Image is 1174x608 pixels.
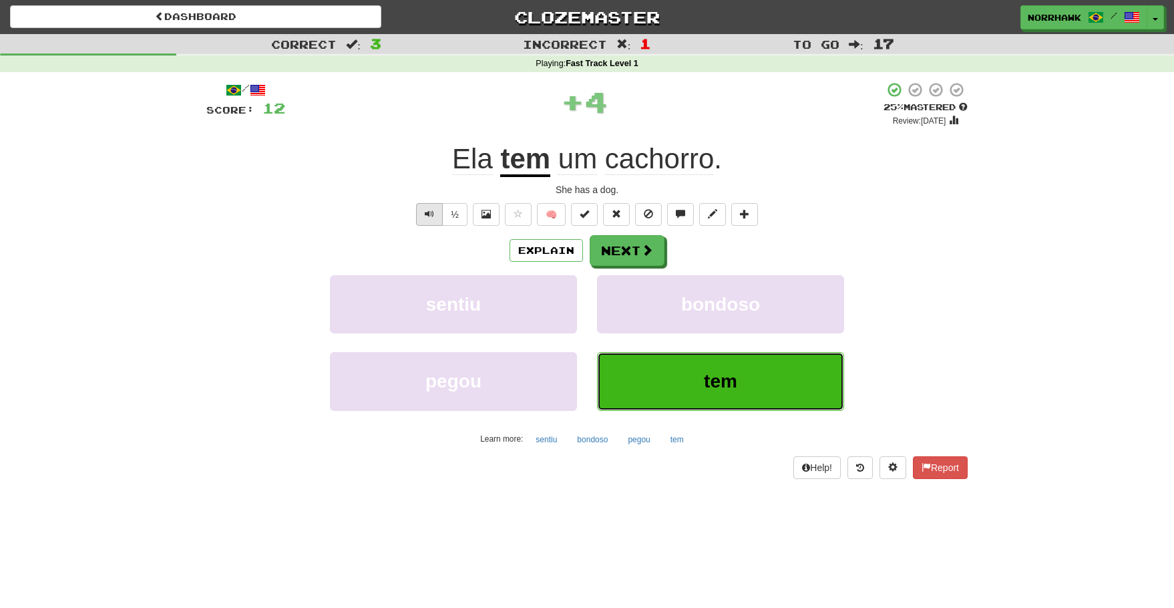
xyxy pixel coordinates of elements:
[528,430,564,450] button: sentiu
[640,35,651,51] span: 1
[480,434,523,444] small: Learn more:
[1028,11,1081,23] span: norrhawk
[206,104,254,116] span: Score:
[370,35,381,51] span: 3
[704,371,737,392] span: tem
[849,39,863,50] span: :
[635,203,662,226] button: Ignore sentence (alt+i)
[584,85,608,118] span: 4
[500,143,550,177] u: tem
[605,143,714,175] span: cachorro
[271,37,337,51] span: Correct
[873,35,894,51] span: 17
[1020,5,1147,29] a: norrhawk /
[847,456,873,479] button: Round history (alt+y)
[262,100,285,116] span: 12
[473,203,500,226] button: Show image (alt+x)
[206,183,968,196] div: She has a dog.
[346,39,361,50] span: :
[571,203,598,226] button: Set this sentence to 100% Mastered (alt+m)
[597,275,844,333] button: bondoso
[1111,11,1117,20] span: /
[523,37,607,51] span: Incorrect
[416,203,443,226] button: Play sentence audio (ctl+space)
[681,294,760,315] span: bondoso
[425,371,481,392] span: pegou
[206,82,285,98] div: /
[603,203,630,226] button: Reset to 0% Mastered (alt+r)
[561,82,584,122] span: +
[550,143,722,175] span: .
[620,430,657,450] button: pegou
[426,294,481,315] span: sentiu
[505,203,532,226] button: Favorite sentence (alt+f)
[590,235,664,266] button: Next
[913,456,968,479] button: Report
[884,102,968,114] div: Mastered
[413,203,467,226] div: Text-to-speech controls
[10,5,381,28] a: Dashboard
[884,102,904,112] span: 25 %
[699,203,726,226] button: Edit sentence (alt+d)
[330,275,577,333] button: sentiu
[731,203,758,226] button: Add to collection (alt+a)
[442,203,467,226] button: ½
[537,203,566,226] button: 🧠
[793,37,839,51] span: To go
[667,203,694,226] button: Discuss sentence (alt+u)
[566,59,638,68] strong: Fast Track Level 1
[597,352,844,410] button: tem
[793,456,841,479] button: Help!
[510,239,583,262] button: Explain
[663,430,691,450] button: tem
[452,143,493,175] span: Ela
[401,5,773,29] a: Clozemaster
[558,143,597,175] span: um
[616,39,631,50] span: :
[330,352,577,410] button: pegou
[893,116,946,126] small: Review: [DATE]
[570,430,615,450] button: bondoso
